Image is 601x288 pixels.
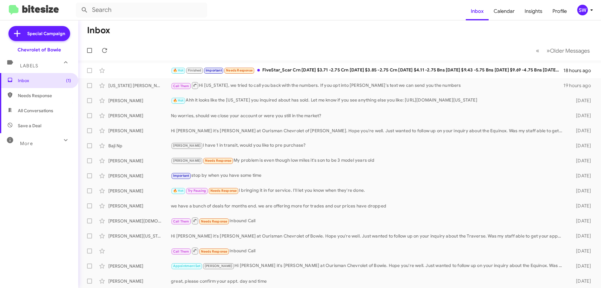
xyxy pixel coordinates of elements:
div: [DATE] [566,218,596,224]
span: Needs Response [18,92,71,99]
div: My problem is even though low miles it's son to be 3 model years old [171,157,566,164]
span: [PERSON_NAME] [173,159,201,163]
div: Inbound Call [171,217,566,225]
span: Inbox [18,77,71,84]
span: Special Campaign [27,30,65,37]
span: [PERSON_NAME] [173,144,201,148]
div: [DATE] [566,203,596,209]
div: Hi [PERSON_NAME] it's [PERSON_NAME] at Ourisman Chevrolet of Bowie. Hope you're well. Just wanted... [171,233,566,239]
span: Labels [20,63,38,69]
span: 🔥 Hot [173,68,184,72]
div: [DATE] [566,97,596,104]
span: Needs Response [201,219,228,223]
div: great, please confirm your appt. day and time [171,278,566,284]
div: [PERSON_NAME] [108,263,171,269]
span: Appointment Set [173,264,201,268]
div: [DATE] [566,233,596,239]
span: Needs Response [210,189,237,193]
button: Next [543,44,593,57]
div: Baji Np [108,143,171,149]
span: « [536,47,539,55]
span: More [20,141,33,146]
input: Search [76,3,207,18]
span: Try Pausing [188,189,206,193]
a: Inbox [466,2,489,20]
div: [PERSON_NAME] [108,158,171,164]
div: Hi [PERSON_NAME] it's [PERSON_NAME] at Ourisman Chevrolet of [PERSON_NAME]. Hope you're well. Jus... [171,128,566,134]
div: [PERSON_NAME] [108,128,171,134]
div: [DATE] [566,113,596,119]
div: [DATE] [566,263,596,269]
span: (1) [66,77,71,84]
div: [PERSON_NAME] [108,188,171,194]
div: [PERSON_NAME] [108,113,171,119]
a: Insights [520,2,547,20]
div: SW [577,5,588,15]
span: 🔥 Hot [173,98,184,102]
span: 🔥 Hot [173,189,184,193]
div: [PERSON_NAME] [108,173,171,179]
span: Call Them [173,249,189,254]
div: [PERSON_NAME] [108,97,171,104]
span: Needs Response [201,249,228,254]
span: » [547,47,550,55]
span: Needs Response [205,159,232,163]
div: I have 1 in transit, would you like to pre purchase? [171,142,566,149]
div: [PERSON_NAME][DEMOGRAPHIC_DATA] [108,218,171,224]
div: [DATE] [566,278,596,284]
span: Call Them [173,84,189,88]
div: [DATE] [566,173,596,179]
div: [PERSON_NAME][US_STATE] [108,233,171,239]
div: 18 hours ago [563,67,596,74]
div: Inbound Call [171,247,566,255]
span: All Conversations [18,107,53,114]
span: Important [173,174,189,178]
div: [DATE] [566,143,596,149]
span: Needs Response [226,68,253,72]
span: Call Them [173,219,189,223]
div: Chevrolet of Bowie [18,47,61,53]
div: [DATE] [566,128,596,134]
div: [PERSON_NAME] [108,203,171,209]
div: [DATE] [566,158,596,164]
div: [PERSON_NAME] [108,278,171,284]
span: Important [206,68,222,72]
span: Save a Deal [18,123,41,129]
div: FiveStar_Scar Crn [DATE] $3.71 -2.75 Crn [DATE] $3.85 -2.75 Crn [DATE] $4.11 -2.75 Bns [DATE] $9.... [171,67,563,74]
div: stop by when you have some time [171,172,566,179]
div: Ahh it looks like the [US_STATE] you inquired about has sold. Let me know if you see anything els... [171,97,566,104]
a: Profile [547,2,572,20]
div: No worries, should we close your account or were you still in the market? [171,113,566,119]
div: [US_STATE] [PERSON_NAME] [108,82,171,89]
button: Previous [532,44,543,57]
div: Hi [US_STATE], we tried to call you back with the numbers. If you opt into [PERSON_NAME]'s text w... [171,81,563,89]
span: Older Messages [550,47,590,54]
span: [PERSON_NAME] [205,264,233,268]
span: Finished [188,68,202,72]
div: Hi [PERSON_NAME] it's [PERSON_NAME] at Ourisman Chevrolet of Bowie. Hope you're well. Just wanted... [171,262,566,270]
nav: Page navigation example [532,44,593,57]
div: 19 hours ago [563,82,596,89]
div: we have a bunch of deals for months end. we are offering more for trades and our prices have dropped [171,203,566,209]
div: I bringing it in for service. I'll let you know when they're done. [171,187,566,194]
a: Calendar [489,2,520,20]
button: SW [572,5,594,15]
div: [DATE] [566,248,596,254]
div: [DATE] [566,188,596,194]
a: Special Campaign [8,26,70,41]
h1: Inbox [87,25,110,35]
